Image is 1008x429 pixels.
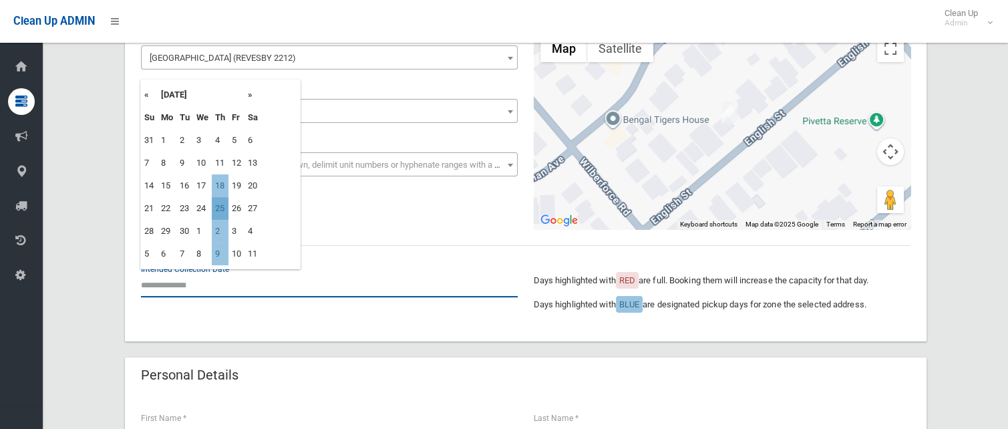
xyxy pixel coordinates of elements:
[144,102,514,121] span: 14
[619,275,635,285] span: RED
[877,186,904,213] button: Drag Pegman onto the map to open Street View
[158,152,176,174] td: 8
[228,174,244,197] td: 19
[826,221,845,228] a: Terms (opens in new tab)
[141,106,158,129] th: Su
[212,220,228,243] td: 2
[158,197,176,220] td: 22
[680,220,737,229] button: Keyboard shortcuts
[228,243,244,265] td: 10
[537,212,581,229] a: Open this area in Google Maps (opens a new window)
[244,84,261,106] th: »
[853,221,906,228] a: Report a map error
[228,129,244,152] td: 5
[150,160,523,170] span: Select the unit number from the dropdown, delimit unit numbers or hyphenate ranges with a comma
[141,99,518,123] span: 14
[212,152,228,174] td: 11
[141,197,158,220] td: 21
[212,174,228,197] td: 18
[534,273,910,289] p: Days highlighted with are full. Booking them will increase the capacity for that day.
[193,152,212,174] td: 10
[228,152,244,174] td: 12
[721,102,737,124] div: 14 English Street, REVESBY NSW 2212
[141,152,158,174] td: 7
[244,106,261,129] th: Sa
[193,129,212,152] td: 3
[228,197,244,220] td: 26
[176,174,193,197] td: 16
[244,129,261,152] td: 6
[212,243,228,265] td: 9
[193,106,212,129] th: We
[244,174,261,197] td: 20
[193,197,212,220] td: 24
[176,152,193,174] td: 9
[244,220,261,243] td: 4
[176,197,193,220] td: 23
[212,197,228,220] td: 25
[141,243,158,265] td: 5
[144,49,514,67] span: English Street (REVESBY 2212)
[141,84,158,106] th: «
[228,220,244,243] td: 3
[587,35,653,62] button: Show satellite imagery
[176,243,193,265] td: 7
[619,299,639,309] span: BLUE
[193,174,212,197] td: 17
[745,221,818,228] span: Map data ©2025 Google
[13,15,95,27] span: Clean Up ADMIN
[158,106,176,129] th: Mo
[540,35,587,62] button: Show street map
[176,106,193,129] th: Tu
[141,220,158,243] td: 28
[158,129,176,152] td: 1
[877,35,904,62] button: Toggle fullscreen view
[228,106,244,129] th: Fr
[212,106,228,129] th: Th
[158,84,244,106] th: [DATE]
[212,129,228,152] td: 4
[193,220,212,243] td: 1
[141,45,518,69] span: English Street (REVESBY 2212)
[141,174,158,197] td: 14
[158,174,176,197] td: 15
[141,129,158,152] td: 31
[877,138,904,165] button: Map camera controls
[537,212,581,229] img: Google
[125,362,255,388] header: Personal Details
[158,220,176,243] td: 29
[244,152,261,174] td: 13
[534,297,910,313] p: Days highlighted with are designated pickup days for zone the selected address.
[158,243,176,265] td: 6
[176,129,193,152] td: 2
[945,18,978,28] small: Admin
[938,8,991,28] span: Clean Up
[244,243,261,265] td: 11
[176,220,193,243] td: 30
[193,243,212,265] td: 8
[244,197,261,220] td: 27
